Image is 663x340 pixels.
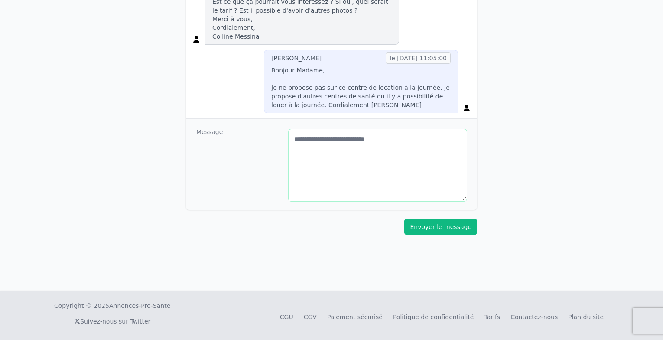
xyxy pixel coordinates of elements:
a: Tarifs [484,314,500,320]
div: Copyright © 2025 [54,301,170,310]
div: [PERSON_NAME] [271,54,322,62]
a: Suivez-nous sur Twitter [74,318,150,325]
a: Annonces-Pro-Santé [109,301,170,310]
a: Politique de confidentialité [393,314,474,320]
span: le [DATE] 11:05:00 [386,52,451,64]
a: CGV [304,314,317,320]
a: Contactez-nous [510,314,558,320]
a: CGU [280,314,293,320]
a: Plan du site [568,314,604,320]
dt: Message [196,127,282,201]
a: Paiement sécurisé [327,314,383,320]
p: Bonjour Madame, Je ne propose pas sur ce centre de location à la journée. Je propose d'autres cen... [271,66,451,109]
button: Envoyer le message [404,219,477,235]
